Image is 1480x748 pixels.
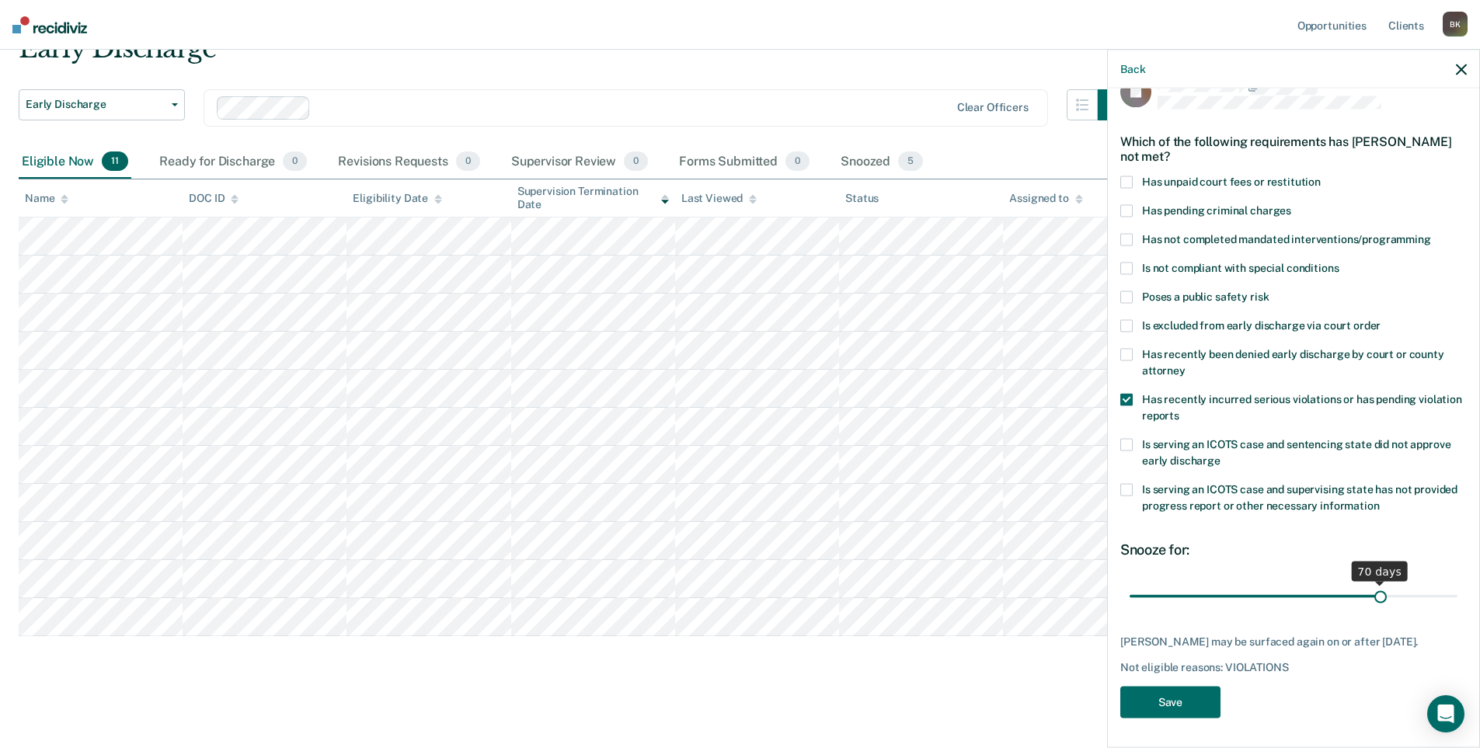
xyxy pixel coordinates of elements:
div: Revisions Requests [335,145,482,179]
div: Last Viewed [681,192,757,205]
div: B K [1443,12,1468,37]
div: Which of the following requirements has [PERSON_NAME] not met? [1120,121,1467,176]
span: Poses a public safety risk [1142,290,1269,302]
div: Snoozed [838,145,926,179]
span: Has not completed mandated interventions/programming [1142,232,1431,245]
span: Is serving an ICOTS case and supervising state has not provided progress report or other necessar... [1142,482,1457,511]
span: Early Discharge [26,98,165,111]
div: DOC ID [189,192,239,205]
div: Ready for Discharge [156,145,310,179]
div: Name [25,192,68,205]
span: Has pending criminal charges [1142,204,1291,216]
button: Save [1120,686,1221,718]
div: Supervision Termination Date [517,185,669,211]
div: Assigned to [1009,192,1082,205]
img: Recidiviz [12,16,87,33]
div: Snooze for: [1120,541,1467,558]
span: 5 [898,151,923,172]
div: [PERSON_NAME] may be surfaced again on or after [DATE]. [1120,635,1467,648]
div: 70 days [1351,561,1408,581]
div: Eligible Now [19,145,131,179]
span: Is not compliant with special conditions [1142,261,1339,273]
span: 0 [624,151,648,172]
div: Status [845,192,879,205]
div: Not eligible reasons: VIOLATIONS [1120,661,1467,674]
div: Supervisor Review [508,145,652,179]
span: 0 [283,151,307,172]
div: Clear officers [957,101,1029,114]
span: Is serving an ICOTS case and sentencing state did not approve early discharge [1142,437,1450,466]
span: 0 [456,151,480,172]
span: 11 [102,151,128,172]
span: Has recently incurred serious violations or has pending violation reports [1142,392,1462,421]
span: Has recently been denied early discharge by court or county attorney [1142,347,1444,376]
span: Is excluded from early discharge via court order [1142,318,1381,331]
div: Open Intercom Messenger [1427,695,1464,732]
span: Has unpaid court fees or restitution [1142,175,1321,187]
div: Eligibility Date [353,192,442,205]
span: 0 [785,151,810,172]
div: Early Discharge [19,33,1129,77]
div: Forms Submitted [676,145,813,179]
button: Back [1120,62,1145,75]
